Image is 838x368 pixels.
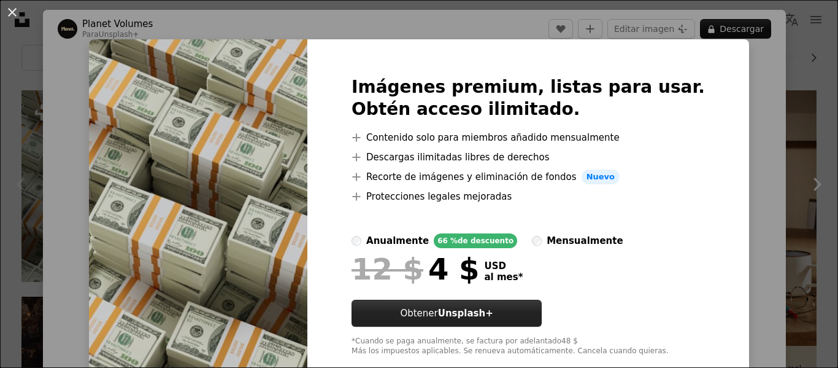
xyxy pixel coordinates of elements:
[352,170,705,184] li: Recorte de imágenes y eliminación de fondos
[547,233,623,248] div: mensualmente
[434,233,517,248] div: 66 % de descuento
[352,236,361,246] input: anualmente66 %de descuento
[352,337,705,356] div: *Cuando se paga anualmente, se factura por adelantado 48 $ Más los impuestos aplicables. Se renue...
[352,150,705,165] li: Descargas ilimitadas libres de derechos
[352,253,479,285] div: 4 $
[352,300,542,327] button: ObtenerUnsplash+
[532,236,542,246] input: mensualmente
[352,130,705,145] li: Contenido solo para miembros añadido mensualmente
[352,253,423,285] span: 12 $
[484,260,523,272] span: USD
[352,189,705,204] li: Protecciones legales mejoradas
[438,308,493,319] strong: Unsplash+
[484,272,523,283] span: al mes *
[582,170,620,184] span: Nuevo
[352,76,705,120] h2: Imágenes premium, listas para usar. Obtén acceso ilimitado.
[366,233,429,248] div: anualmente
